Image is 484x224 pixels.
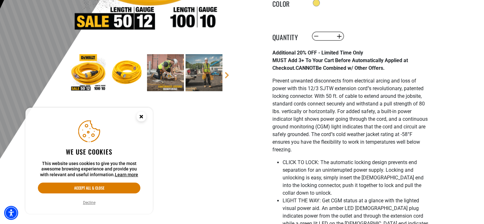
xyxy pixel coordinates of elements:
[272,32,304,40] label: Quantity
[224,72,230,78] a: Next
[115,172,138,177] a: This website uses cookies to give you the most awesome browsing experience and provide you with r...
[38,161,140,178] p: This website uses cookies to give you the most awesome browsing experience and provide you with r...
[283,159,424,196] span: CLICK TO LOCK: The automatic locking design prevents end separation for an uninterrupted power su...
[272,57,408,71] strong: MUST Add 3+ To Your Cart Before Automatically Applied at Checkout. Be Combined w/ Other Offers.
[25,108,153,214] aside: Cookie Consent
[4,206,18,220] div: Accessibility Menu
[272,78,428,153] span: Prevent unwanted disconnects from electrical arcing and loss of power with this 12/3 SJTW extensi...
[38,183,140,193] button: Accept all & close
[130,108,153,127] button: Close this option
[272,50,363,56] strong: Additional 20% OFF - Limited Time Only
[81,199,97,206] button: Decline
[38,148,140,156] h2: We use cookies
[296,65,316,71] span: CANNOT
